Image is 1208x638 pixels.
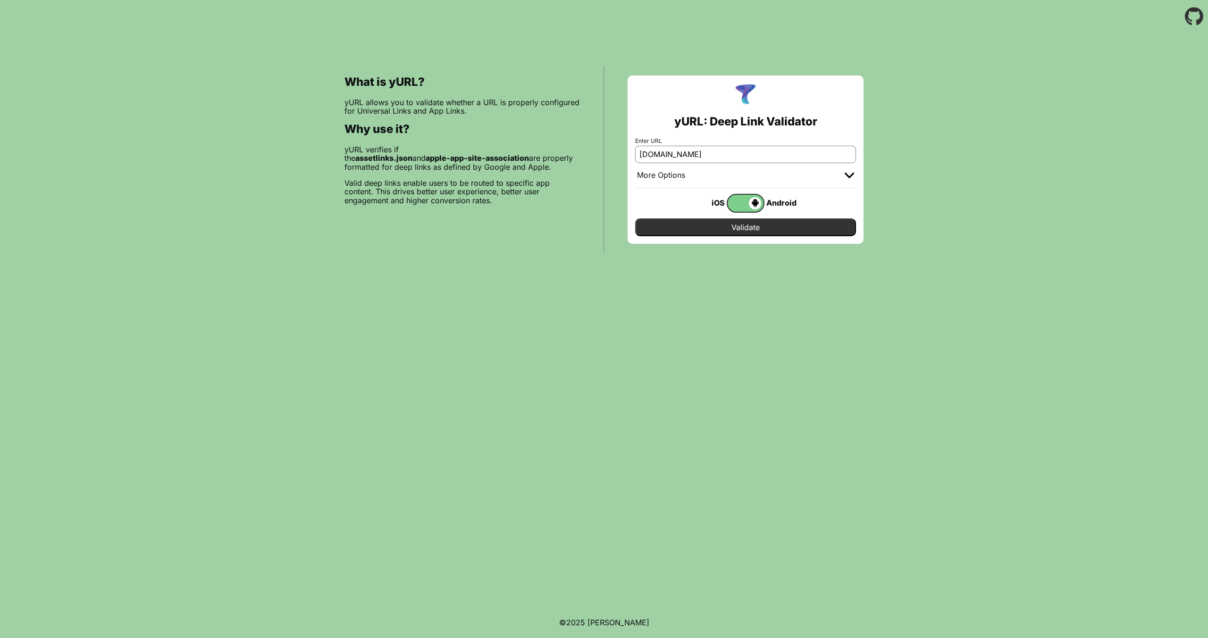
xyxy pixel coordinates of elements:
[674,115,817,128] h2: yURL: Deep Link Validator
[566,618,585,627] span: 2025
[344,145,580,171] p: yURL verifies if the and are properly formatted for deep links as defined by Google and Apple.
[587,618,649,627] a: Michael Ibragimchayev's Personal Site
[635,146,856,163] input: e.g. https://app.chayev.com/xyx
[426,153,529,163] b: apple-app-site-association
[344,123,580,136] h2: Why use it?
[344,98,580,116] p: yURL allows you to validate whether a URL is properly configured for Universal Links and App Links.
[355,153,412,163] b: assetlinks.json
[635,218,856,236] input: Validate
[559,607,649,638] footer: ©
[689,197,727,209] div: iOS
[637,171,685,180] div: More Options
[344,75,580,89] h2: What is yURL?
[733,83,758,108] img: yURL Logo
[344,179,580,205] p: Valid deep links enable users to be routed to specific app content. This drives better user exper...
[635,138,856,144] label: Enter URL
[845,173,854,178] img: chevron
[764,197,802,209] div: Android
